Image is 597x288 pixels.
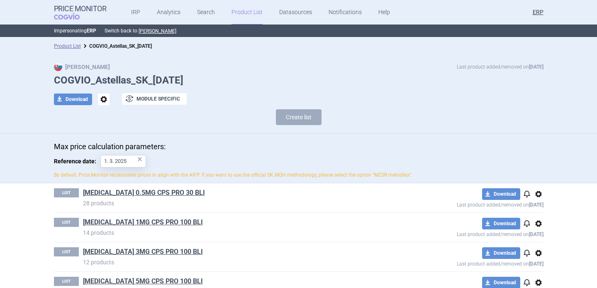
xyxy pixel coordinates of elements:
li: Product List [54,42,81,50]
img: SK [54,63,62,71]
strong: [DATE] [529,231,543,237]
p: 12 products [83,258,397,266]
strong: [DATE] [529,202,543,208]
a: [MEDICAL_DATA] 1MG CPS PRO 100 BLI [83,218,203,227]
p: Last product added/removed on [397,229,543,237]
button: Module specific [122,93,187,105]
button: Download [54,94,92,105]
p: LIST [54,277,79,286]
button: Download [482,218,520,229]
input: Reference date:× [100,155,146,167]
a: [MEDICAL_DATA] 5MG CPS PRO 100 BLI [83,277,203,286]
button: Download [482,188,520,200]
p: Last product added/removed on [397,200,543,208]
strong: Price Monitor [54,5,107,13]
strong: [DATE] [529,64,543,70]
h1: COGVIO_Astellas_SK_[DATE] [54,74,543,86]
strong: [PERSON_NAME] [54,64,110,70]
a: Product List [54,43,81,49]
p: 28 products [83,199,397,207]
button: Create list [276,109,322,125]
p: Last product added/removed on [457,63,543,71]
p: Last product added/removed on [397,259,543,267]
strong: ERP [87,28,96,34]
h1: ADVAGRAF 1MG CPS PRO 100 BLI [83,218,397,229]
p: Impersonating Switch back to [54,25,543,37]
div: × [137,155,142,164]
p: 14 products [83,229,397,237]
button: [PERSON_NAME] [139,28,176,34]
p: By default, Price Monitor recalculates prices in align with the AIFP. If you want to use the offi... [54,172,543,179]
span: Reference date: [54,155,100,167]
p: LIST [54,218,79,227]
strong: COGVIO_Astellas_SK_[DATE] [89,43,152,49]
span: COGVIO [54,13,91,20]
li: COGVIO_Astellas_SK_16.3.2025 [81,42,152,50]
h1: ADVAGRAF 3MG CPS PRO 100 BLI [83,247,397,258]
strong: [DATE] [529,261,543,267]
h1: ADVAGRAF 0.5MG CPS PRO 30 BLI [83,188,397,199]
p: LIST [54,188,79,197]
button: Download [482,247,520,259]
a: [MEDICAL_DATA] 0.5MG CPS PRO 30 BLI [83,188,205,197]
h1: ADVAGRAF 5MG CPS PRO 100 BLI [83,277,397,288]
a: Price MonitorCOGVIO [54,5,107,20]
p: Max price calculation parameters: [54,142,543,151]
a: [MEDICAL_DATA] 3MG CPS PRO 100 BLI [83,247,203,256]
p: LIST [54,247,79,256]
